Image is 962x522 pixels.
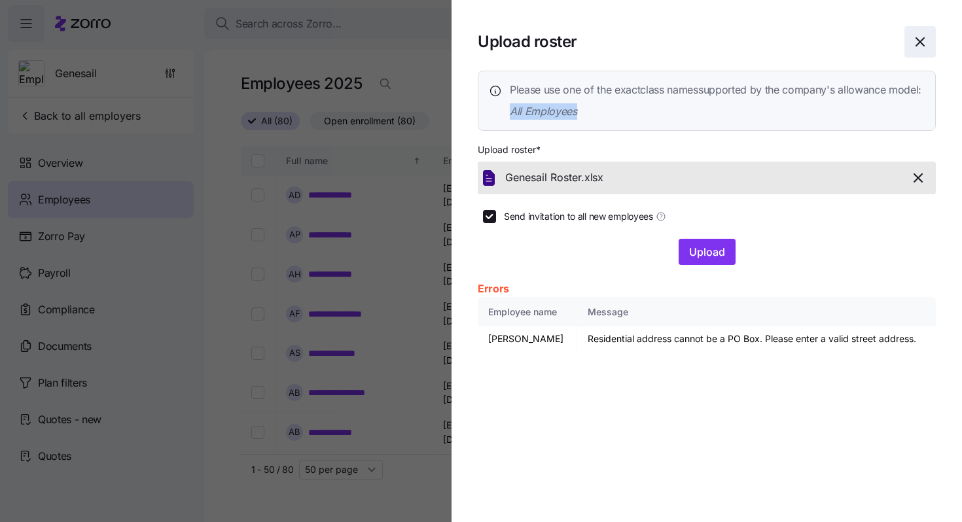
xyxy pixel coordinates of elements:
[577,326,936,351] td: Residential address cannot be a PO Box. Please enter a valid street address.
[510,103,921,120] span: All Employees
[504,210,653,223] span: Send invitation to all new employees
[588,305,925,319] div: Message
[505,169,584,186] span: Genesail Roster.
[510,82,921,98] span: Please use one of the exact class names supported by the company's allowance model:
[488,305,566,319] div: Employee name
[689,244,725,260] span: Upload
[478,326,577,351] td: [PERSON_NAME]
[478,281,509,297] span: Errors
[679,239,736,265] button: Upload
[478,31,894,52] h1: Upload roster
[478,143,541,156] span: Upload roster *
[584,169,603,186] span: xlsx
